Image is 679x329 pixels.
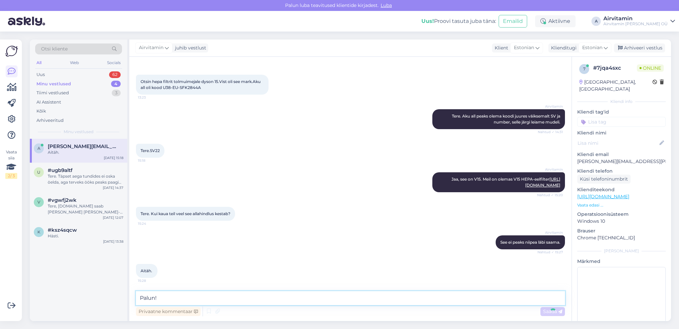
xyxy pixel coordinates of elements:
[538,230,563,235] span: Airvitamin
[138,158,163,163] span: 15:18
[36,81,71,87] div: Minu vestlused
[577,218,666,225] p: Windows 10
[141,211,230,216] span: Tere. Kui kaua teil veel see allahindlus kestab?
[48,149,123,155] div: Aitäh.
[577,248,666,254] div: [PERSON_NAME]
[5,149,17,179] div: Vaata siia
[37,170,40,175] span: u
[537,250,563,255] span: Nähtud ✓ 15:27
[138,221,163,226] span: 15:24
[577,117,666,127] input: Lisa tag
[141,268,152,273] span: Aitäh.
[577,194,629,200] a: [URL][DOMAIN_NAME]
[500,240,560,245] span: See ei peaks niipea läbi saama.
[48,233,123,239] div: Hästi.
[5,45,18,57] img: Askly Logo
[41,45,68,52] span: Otsi kliente
[36,108,46,115] div: Kõik
[582,44,602,51] span: Estonian
[452,177,560,188] span: Jaa, see on V15. Meil on olemas V15 HEPA-eelfilter
[492,44,508,51] div: Klient
[37,146,40,151] span: a
[138,278,163,283] span: 15:28
[577,258,666,265] p: Märkmed
[103,239,123,244] div: [DATE] 13:38
[577,202,666,208] p: Vaata edasi ...
[48,143,117,149] span: allan.vellner@gmail.com
[48,167,73,173] span: #ugb9altf
[603,16,668,21] div: Airvitamin
[579,79,652,93] div: [GEOGRAPHIC_DATA], [GEOGRAPHIC_DATA]
[109,71,121,78] div: 62
[577,129,666,136] p: Kliendi nimi
[421,17,496,25] div: Proovi tasuta juba täna:
[577,234,666,241] p: Chrome [TECHNICAL_ID]
[538,104,563,109] span: Airvitamin
[103,185,123,190] div: [DATE] 14:37
[103,215,123,220] div: [DATE] 12:07
[583,66,586,71] span: 7
[577,186,666,193] p: Klienditeekond
[577,175,631,184] div: Küsi telefoninumbrit
[603,21,668,27] div: Airvitamin [PERSON_NAME] OÜ
[538,129,563,134] span: Nähtud ✓ 14:31
[614,43,665,52] div: Arhiveeri vestlus
[36,71,45,78] div: Uus
[141,148,160,153] span: Tere.SV22
[578,139,658,147] input: Lisa nimi
[514,44,534,51] span: Estonian
[577,158,666,165] p: [PERSON_NAME][EMAIL_ADDRESS][PERSON_NAME][DOMAIN_NAME]
[577,227,666,234] p: Brauser
[111,81,121,87] div: 4
[48,227,77,233] span: #ksz4sqcw
[577,211,666,218] p: Operatsioonisüsteem
[548,44,577,51] div: Klienditugi
[172,44,206,51] div: juhib vestlust
[538,167,563,172] span: Airvitamin
[36,99,61,106] div: AI Assistent
[577,151,666,158] p: Kliendi email
[593,64,637,72] div: # 7jqa4sxc
[48,203,123,215] div: Tere, [DOMAIN_NAME] saab [PERSON_NAME] [PERSON_NAME]-i [PERSON_NAME] hinnaga [URL][DOMAIN_NAME][P...
[35,58,43,67] div: All
[499,15,527,28] button: Emailid
[577,99,666,105] div: Kliendi info
[637,64,664,72] span: Online
[591,17,601,26] div: A
[379,2,394,8] span: Luba
[37,200,40,205] span: v
[139,44,163,51] span: Airvitamin
[37,229,40,234] span: k
[603,16,675,27] a: AirvitaminAirvitamin [PERSON_NAME] OÜ
[36,90,69,96] div: Tiimi vestlused
[48,197,77,203] span: #vgwfj2wk
[5,173,17,179] div: 2 / 3
[138,95,163,100] span: 13:23
[141,79,262,90] span: Otsin hepa filtrit tolmuimejale dyson 15.Vist oli see mark.Aku all oli kood U38-EU-SFK2844A
[104,155,123,160] div: [DATE] 15:18
[64,129,93,135] span: Minu vestlused
[36,117,64,124] div: Arhiveeritud
[106,58,122,67] div: Socials
[452,114,561,124] span: Tere. Aku all peaks olema koodi juures väiksemalt SV ja number, selle järgi leiame mudeli.
[535,15,576,27] div: Aktiivne
[112,90,121,96] div: 3
[537,193,563,198] span: Nähtud ✓ 15:20
[421,18,434,24] b: Uus!
[69,58,80,67] div: Web
[577,168,666,175] p: Kliendi telefon
[48,173,123,185] div: Tere. Täpset aega tundides ei oska öelda, aga terveks ööks peaks paagi täiest veest piisama [PERS...
[577,109,666,116] p: Kliendi tag'id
